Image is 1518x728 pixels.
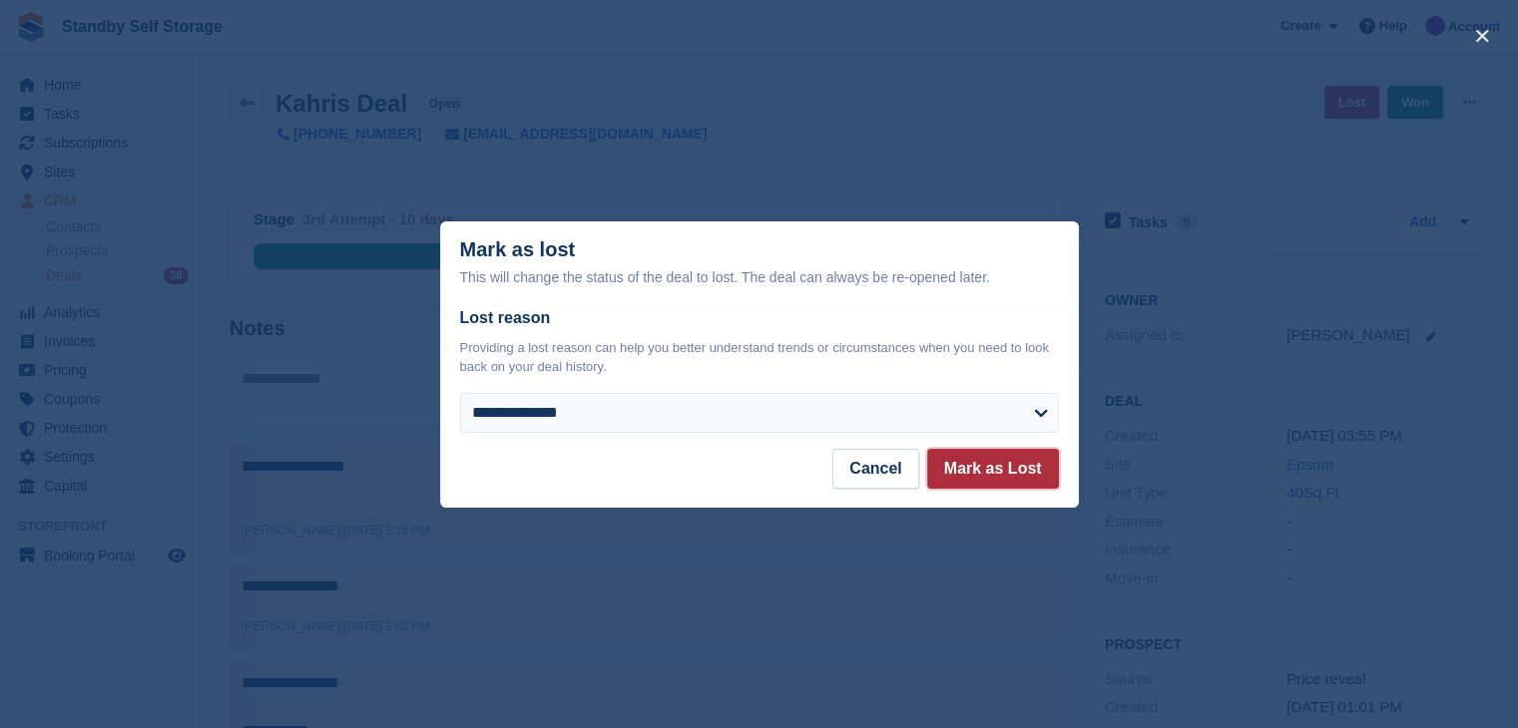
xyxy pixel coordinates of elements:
[460,265,1059,289] div: This will change the status of the deal to lost. The deal can always be re-opened later.
[460,238,1059,289] div: Mark as lost
[832,449,918,489] button: Cancel
[1466,20,1498,52] button: close
[460,306,1059,330] label: Lost reason
[460,338,1059,377] p: Providing a lost reason can help you better understand trends or circumstances when you need to l...
[927,449,1059,489] button: Mark as Lost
